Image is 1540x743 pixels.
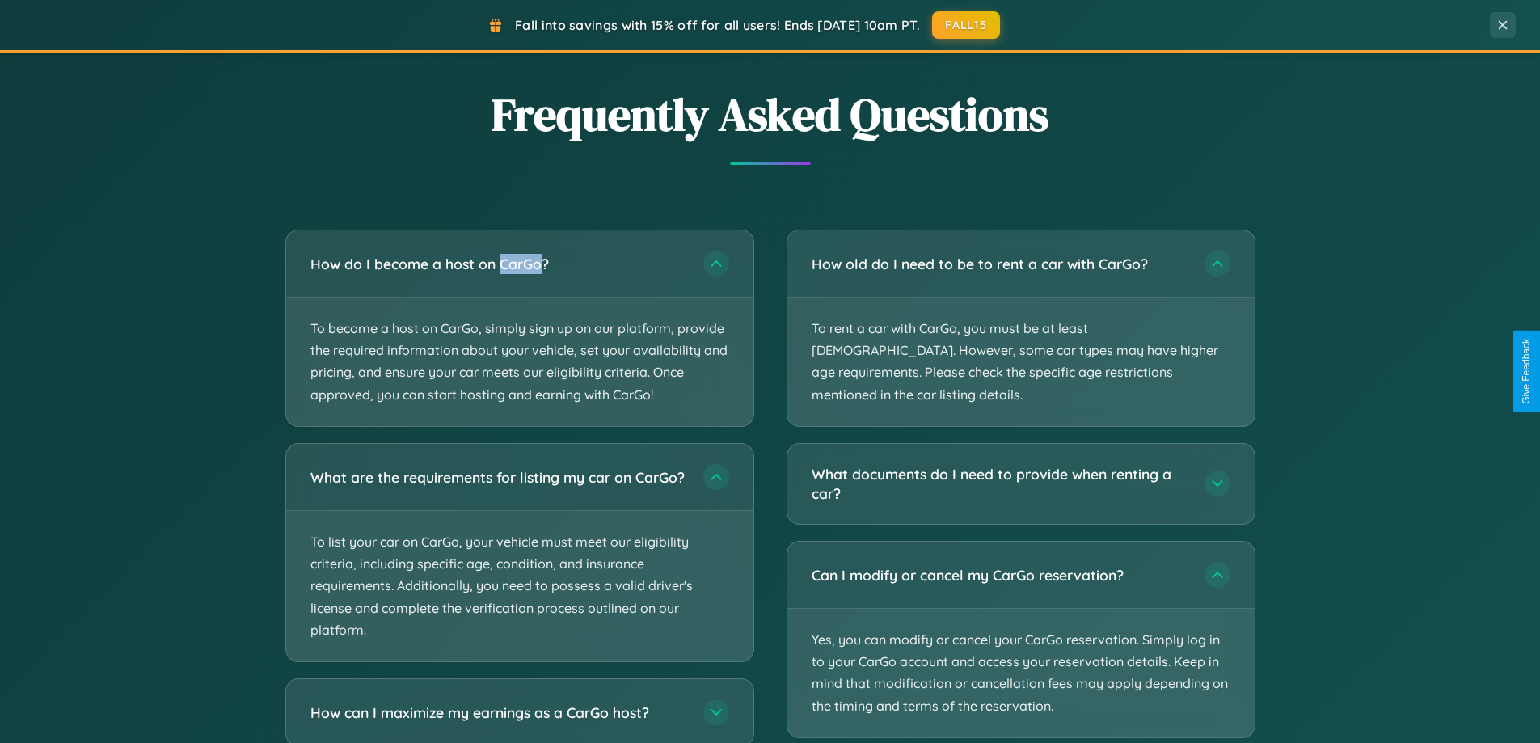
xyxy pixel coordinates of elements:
[787,298,1255,426] p: To rent a car with CarGo, you must be at least [DEMOGRAPHIC_DATA]. However, some car types may ha...
[310,466,687,487] h3: What are the requirements for listing my car on CarGo?
[286,511,753,661] p: To list your car on CarGo, your vehicle must meet our eligibility criteria, including specific ag...
[812,464,1188,504] h3: What documents do I need to provide when renting a car?
[812,565,1188,585] h3: Can I modify or cancel my CarGo reservation?
[310,254,687,274] h3: How do I become a host on CarGo?
[286,298,753,426] p: To become a host on CarGo, simply sign up on our platform, provide the required information about...
[285,83,1255,146] h2: Frequently Asked Questions
[812,254,1188,274] h3: How old do I need to be to rent a car with CarGo?
[787,609,1255,737] p: Yes, you can modify or cancel your CarGo reservation. Simply log in to your CarGo account and acc...
[932,11,1000,39] button: FALL15
[515,17,920,33] span: Fall into savings with 15% off for all users! Ends [DATE] 10am PT.
[310,702,687,722] h3: How can I maximize my earnings as a CarGo host?
[1521,339,1532,404] div: Give Feedback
